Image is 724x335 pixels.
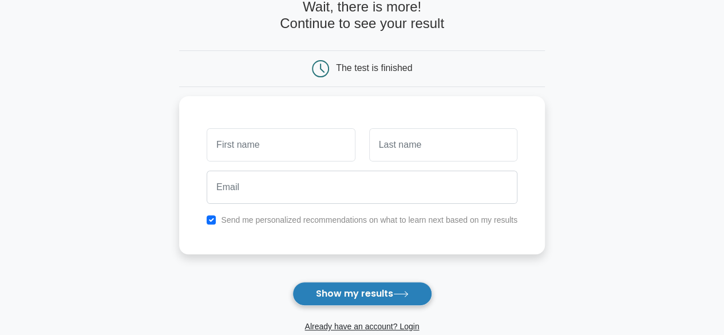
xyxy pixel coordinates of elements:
[207,128,355,161] input: First name
[336,63,412,73] div: The test is finished
[221,215,517,224] label: Send me personalized recommendations on what to learn next based on my results
[207,171,517,204] input: Email
[292,282,432,306] button: Show my results
[304,322,419,331] a: Already have an account? Login
[369,128,517,161] input: Last name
